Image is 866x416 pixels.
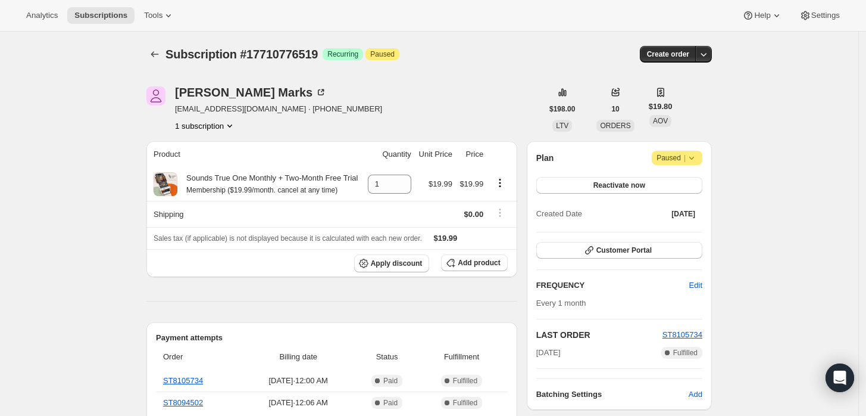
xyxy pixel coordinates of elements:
[156,344,242,370] th: Order
[811,11,840,20] span: Settings
[735,7,789,24] button: Help
[146,46,163,63] button: Subscriptions
[154,172,177,196] img: product img
[383,398,398,408] span: Paid
[146,86,165,105] span: Kai Marks
[429,179,452,188] span: $19.99
[177,172,358,196] div: Sounds True One Monthly + Two-Month Free Trial
[604,101,626,117] button: 10
[175,120,236,132] button: Product actions
[536,347,561,359] span: [DATE]
[26,11,58,20] span: Analytics
[175,103,382,115] span: [EMAIL_ADDRESS][DOMAIN_NAME] · [PHONE_NUMBER]
[163,376,203,385] a: ST8105734
[647,49,689,59] span: Create order
[549,104,575,114] span: $198.00
[689,280,702,291] span: Edit
[246,375,351,387] span: [DATE] · 12:00 AM
[656,152,698,164] span: Paused
[464,210,484,219] span: $0.00
[371,259,423,268] span: Apply discount
[383,376,398,386] span: Paid
[662,329,702,341] button: ST8105734
[596,246,652,255] span: Customer Portal
[593,181,645,190] span: Reactivate now
[154,234,422,243] span: Sales tax (if applicable) is not displayed because it is calculated with each new order.
[536,389,689,401] h6: Batching Settings
[536,152,554,164] h2: Plan
[536,329,662,341] h2: LAST ORDER
[536,299,586,308] span: Every 1 month
[673,348,698,358] span: Fulfilled
[600,122,630,130] span: ORDERS
[754,11,770,20] span: Help
[536,280,689,291] h2: FREQUENCY
[163,398,203,407] a: ST8094502
[137,7,182,24] button: Tools
[19,7,65,24] button: Analytics
[370,49,395,59] span: Paused
[453,398,477,408] span: Fulfilled
[664,206,702,222] button: [DATE]
[653,117,668,125] span: AOV
[826,364,854,392] div: Open Intercom Messenger
[662,330,702,339] a: ST8105734
[175,86,327,98] div: [PERSON_NAME] Marks
[684,153,686,163] span: |
[689,389,702,401] span: Add
[458,258,500,268] span: Add product
[611,104,619,114] span: 10
[358,351,416,363] span: Status
[556,122,568,130] span: LTV
[146,141,364,167] th: Product
[67,7,135,24] button: Subscriptions
[640,46,696,63] button: Create order
[246,351,351,363] span: Billing date
[536,177,702,194] button: Reactivate now
[441,254,507,271] button: Add product
[542,101,582,117] button: $198.00
[74,11,127,20] span: Subscriptions
[246,397,351,409] span: [DATE] · 12:06 AM
[423,351,500,363] span: Fulfillment
[165,48,318,61] span: Subscription #17710776519
[682,276,709,295] button: Edit
[415,141,456,167] th: Unit Price
[490,206,509,219] button: Shipping actions
[186,186,337,194] small: Membership ($19.99/month. cancel at any time)
[144,11,162,20] span: Tools
[792,7,847,24] button: Settings
[364,141,415,167] th: Quantity
[453,376,477,386] span: Fulfilled
[536,208,582,220] span: Created Date
[327,49,358,59] span: Recurring
[156,332,508,344] h2: Payment attempts
[354,254,430,272] button: Apply discount
[490,176,509,190] button: Product actions
[459,179,483,188] span: $19.99
[456,141,487,167] th: Price
[536,242,702,259] button: Customer Portal
[681,385,709,404] button: Add
[434,234,458,243] span: $19.99
[146,201,364,227] th: Shipping
[671,209,695,219] span: [DATE]
[649,101,673,113] span: $19.80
